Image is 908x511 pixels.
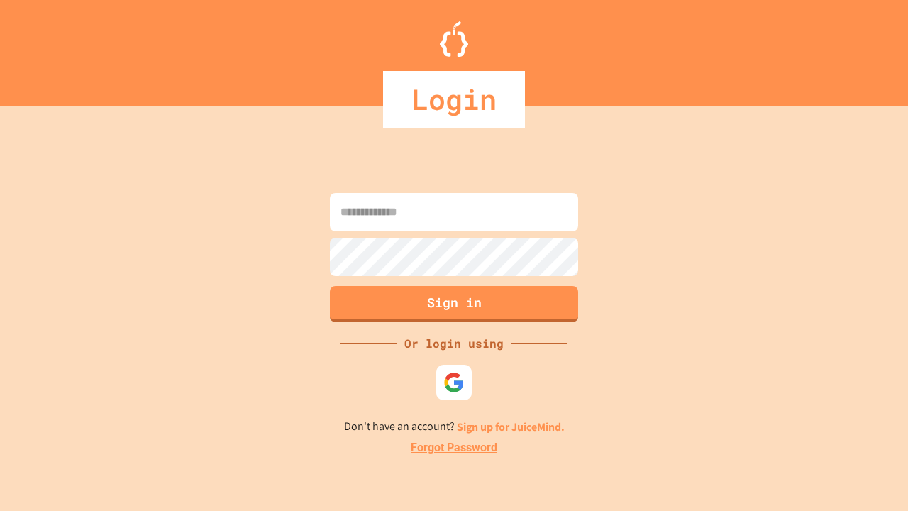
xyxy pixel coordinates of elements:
[848,454,894,497] iframe: chat widget
[411,439,497,456] a: Forgot Password
[790,392,894,453] iframe: chat widget
[383,71,525,128] div: Login
[397,335,511,352] div: Or login using
[443,372,465,393] img: google-icon.svg
[457,419,565,434] a: Sign up for JuiceMind.
[440,21,468,57] img: Logo.svg
[330,286,578,322] button: Sign in
[344,418,565,436] p: Don't have an account?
